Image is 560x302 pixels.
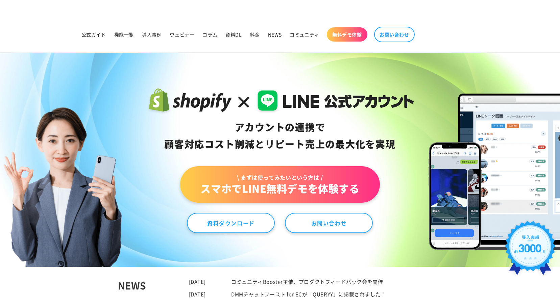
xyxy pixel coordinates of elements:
[221,27,246,42] a: 資料DL
[77,27,110,42] a: 公式ガイド
[286,27,323,42] a: コミュニティ
[225,31,242,37] span: 資料DL
[374,27,415,42] a: お問い合わせ
[189,291,206,298] time: [DATE]
[285,213,373,233] a: お問い合わせ
[250,31,260,37] span: 料金
[198,27,221,42] a: コラム
[142,31,162,37] span: 導入事例
[81,31,106,37] span: 公式ガイド
[332,31,362,37] span: 無料デモ体験
[180,166,380,203] a: \ まずは使ってみたいという方は /スマホでLINE無料デモを体験する
[202,31,217,37] span: コラム
[268,31,282,37] span: NEWS
[231,278,383,285] a: コミュニティBooster主催、プロダクトフィードバック会を開催
[231,291,386,298] a: DMMチャットブースト for ECが「QUERYY」に掲載されました！
[146,119,414,153] div: アカウントの連携で 顧客対応コスト削減と リピート売上の 最大化を実現
[380,31,409,37] span: お問い合わせ
[327,27,367,42] a: 無料デモ体験
[166,27,198,42] a: ウェビナー
[290,31,319,37] span: コミュニティ
[189,278,206,285] time: [DATE]
[200,174,359,181] span: \ まずは使ってみたいという方は /
[502,218,558,282] img: 導入実績約3000社
[187,213,275,233] a: 資料ダウンロード
[110,27,138,42] a: 機能一覧
[114,31,134,37] span: 機能一覧
[170,31,194,37] span: ウェビナー
[246,27,264,42] a: 料金
[138,27,166,42] a: 導入事例
[264,27,286,42] a: NEWS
